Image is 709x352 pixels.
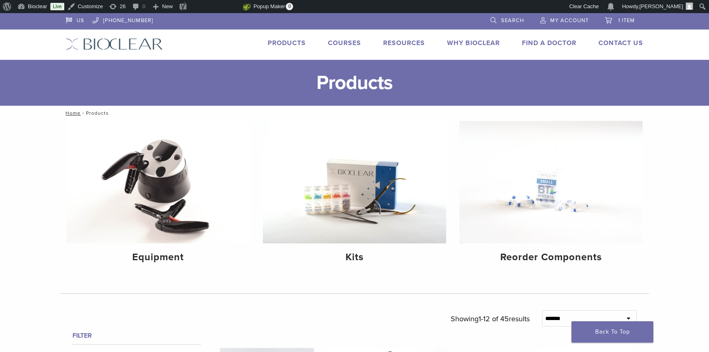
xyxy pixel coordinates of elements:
img: Views over 48 hours. Click for more Jetpack Stats. [197,2,243,12]
a: US [66,13,84,25]
h4: Kits [269,250,440,265]
a: Contact Us [598,39,643,47]
span: 1-12 of 45 [479,314,509,323]
a: Kits [263,121,446,270]
span: / [81,111,86,115]
a: Equipment [66,121,250,270]
a: Reorder Components [459,121,643,270]
a: Live [50,3,64,10]
img: Equipment [66,121,250,243]
h4: Filter [72,331,201,341]
img: Kits [263,121,446,243]
a: Find A Doctor [522,39,576,47]
a: Resources [383,39,425,47]
a: [PHONE_NUMBER] [93,13,153,25]
p: Showing results [451,310,530,327]
h4: Reorder Components [466,250,636,265]
span: My Account [550,17,589,24]
a: Courses [328,39,361,47]
h4: Equipment [73,250,243,265]
a: Why Bioclear [447,39,500,47]
a: My Account [540,13,589,25]
a: Search [490,13,524,25]
span: 1 item [618,17,635,24]
a: 1 item [605,13,635,25]
a: Products [268,39,306,47]
span: Search [501,17,524,24]
img: Reorder Components [459,121,643,243]
a: Home [63,110,81,116]
span: 0 [286,3,293,10]
a: Back To Top [571,321,653,343]
img: Bioclear [66,38,163,50]
nav: Products [60,106,649,120]
span: [PERSON_NAME] [639,3,683,9]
